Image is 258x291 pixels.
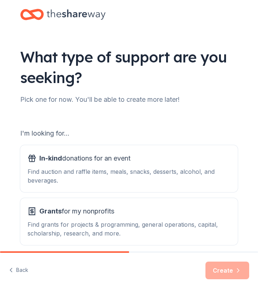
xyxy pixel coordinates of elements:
div: Find grants for projects & programming, general operations, capital, scholarship, research, and m... [28,220,230,238]
div: I'm looking for... [20,127,238,139]
div: Pick one for now. You'll be able to create more later! [20,94,238,105]
span: In-kind [39,154,62,162]
div: Find auction and raffle items, meals, snacks, desserts, alcohol, and beverages. [28,167,230,185]
span: Grants [39,207,62,215]
button: Grantsfor my nonprofitsFind grants for projects & programming, general operations, capital, schol... [20,198,238,245]
button: Back [9,263,28,278]
button: In-kinddonations for an eventFind auction and raffle items, meals, snacks, desserts, alcohol, and... [20,145,238,192]
div: What type of support are you seeking? [20,47,238,88]
span: for my nonprofits [39,205,114,217]
span: donations for an event [39,152,130,164]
